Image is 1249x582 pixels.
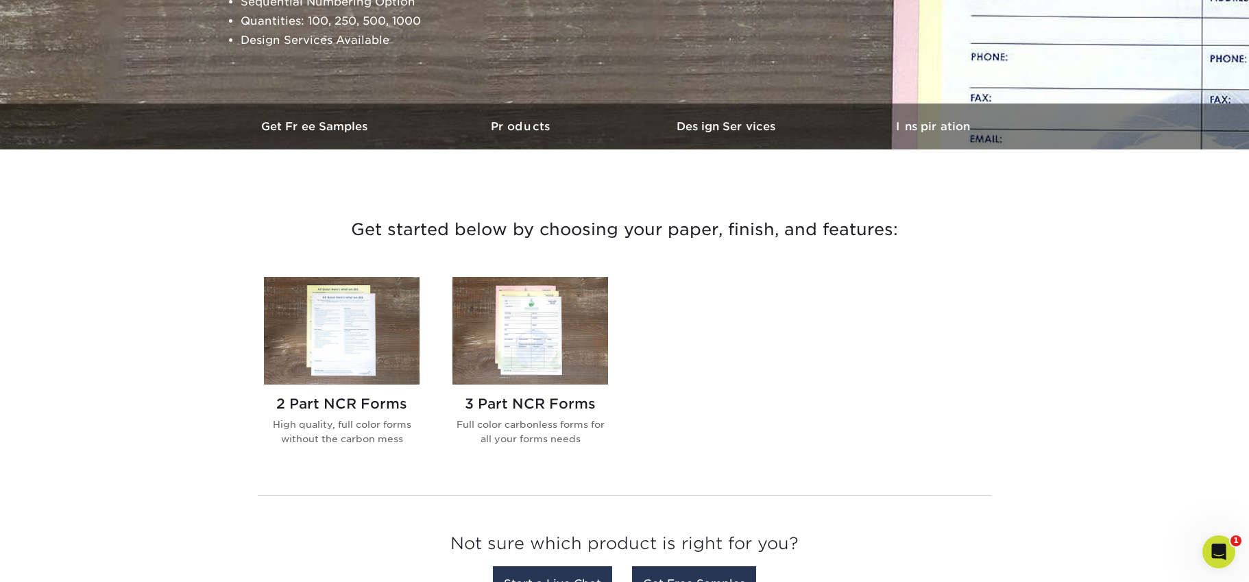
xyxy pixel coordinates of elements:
h3: Get Free Samples [213,120,419,133]
h3: Inspiration [830,120,1036,133]
h2: 2 Part NCR Forms [264,396,420,412]
h3: Products [419,120,624,133]
h3: Get started below by choosing your paper, finish, and features: [223,199,1026,260]
a: 2 Part NCR Forms NCR Forms 2 Part NCR Forms High quality, full color forms without the carbon mess [264,277,420,468]
iframe: Google Customer Reviews [3,540,117,577]
a: Products [419,104,624,149]
a: 3 Part NCR Forms NCR Forms 3 Part NCR Forms Full color carbonless forms for all your forms needs [452,277,608,468]
a: Design Services [624,104,830,149]
p: Full color carbonless forms for all your forms needs [452,417,608,446]
span: 1 [1230,535,1241,546]
h3: Not sure which product is right for you? [258,523,991,570]
li: Design Services Available [241,31,572,50]
h3: Design Services [624,120,830,133]
a: Get Free Samples [213,104,419,149]
h2: 3 Part NCR Forms [452,396,608,412]
p: High quality, full color forms without the carbon mess [264,417,420,446]
img: 3 Part NCR Forms NCR Forms [452,277,608,385]
img: 2 Part NCR Forms NCR Forms [264,277,420,385]
li: Quantities: 100, 250, 500, 1000 [241,12,572,31]
iframe: Intercom live chat [1202,535,1235,568]
a: Inspiration [830,104,1036,149]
